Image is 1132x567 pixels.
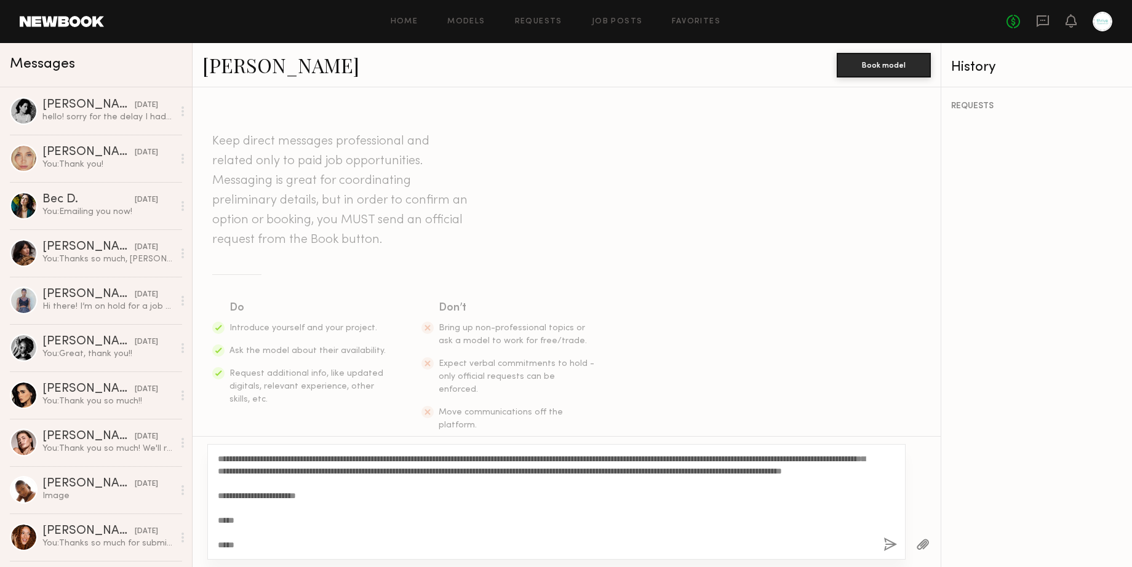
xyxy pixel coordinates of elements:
div: [DATE] [135,100,158,111]
span: Move communications off the platform. [439,408,563,429]
button: Book model [837,53,931,77]
div: Image [42,490,173,502]
a: Requests [515,18,562,26]
div: Do [229,299,387,317]
a: Book model [837,59,931,69]
div: [DATE] [135,336,158,348]
a: Job Posts [592,18,643,26]
a: Models [447,18,485,26]
a: Favorites [672,18,720,26]
span: Bring up non-professional topics or ask a model to work for free/trade. [439,324,587,345]
div: You: Thank you so much! We'll review and be back shortly! [42,443,173,454]
span: Request additional info, like updated digitals, relevant experience, other skills, etc. [229,370,383,403]
div: [DATE] [135,194,158,206]
div: hello! sorry for the delay I had an issue with my account. here you go: [URL][DOMAIN_NAME] please... [42,111,173,123]
a: [PERSON_NAME] [202,52,359,78]
div: [DATE] [135,384,158,395]
div: [DATE] [135,431,158,443]
div: You: Emailing you now! [42,206,173,218]
header: Keep direct messages professional and related only to paid job opportunities. Messaging is great ... [212,132,471,250]
div: History [951,60,1123,74]
span: Ask the model about their availability. [229,347,386,355]
div: [PERSON_NAME] [42,288,135,301]
div: You: Thank you so much!! [42,395,173,407]
div: [PERSON_NAME] [42,478,135,490]
div: [DATE] [135,147,158,159]
div: [PERSON_NAME] [42,383,135,395]
div: You: Thanks so much for submitting your content! I'll review with the team and get back to you sh... [42,537,173,549]
div: Don’t [439,299,596,317]
div: Bec D. [42,194,135,206]
div: [PERSON_NAME] [42,99,135,111]
div: [PERSON_NAME] [42,146,135,159]
div: [PERSON_NAME] [42,525,135,537]
div: You: Thank you! [42,159,173,170]
div: [DATE] [135,289,158,301]
div: You: Thanks so much, [PERSON_NAME]! [42,253,173,265]
div: Hi there! I’m on hold for a job for the 13th I believe I will know if I’m working that by [DATE],... [42,301,173,312]
div: [DATE] [135,526,158,537]
a: Home [391,18,418,26]
span: Introduce yourself and your project. [229,324,377,332]
div: [DATE] [135,242,158,253]
div: You: Great, thank you!! [42,348,173,360]
div: [PERSON_NAME] [42,336,135,348]
div: REQUESTS [951,102,1123,111]
div: [DATE] [135,478,158,490]
span: Messages [10,57,75,71]
span: Expect verbal commitments to hold - only official requests can be enforced. [439,360,594,394]
div: [PERSON_NAME] [42,430,135,443]
div: [PERSON_NAME] [42,241,135,253]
